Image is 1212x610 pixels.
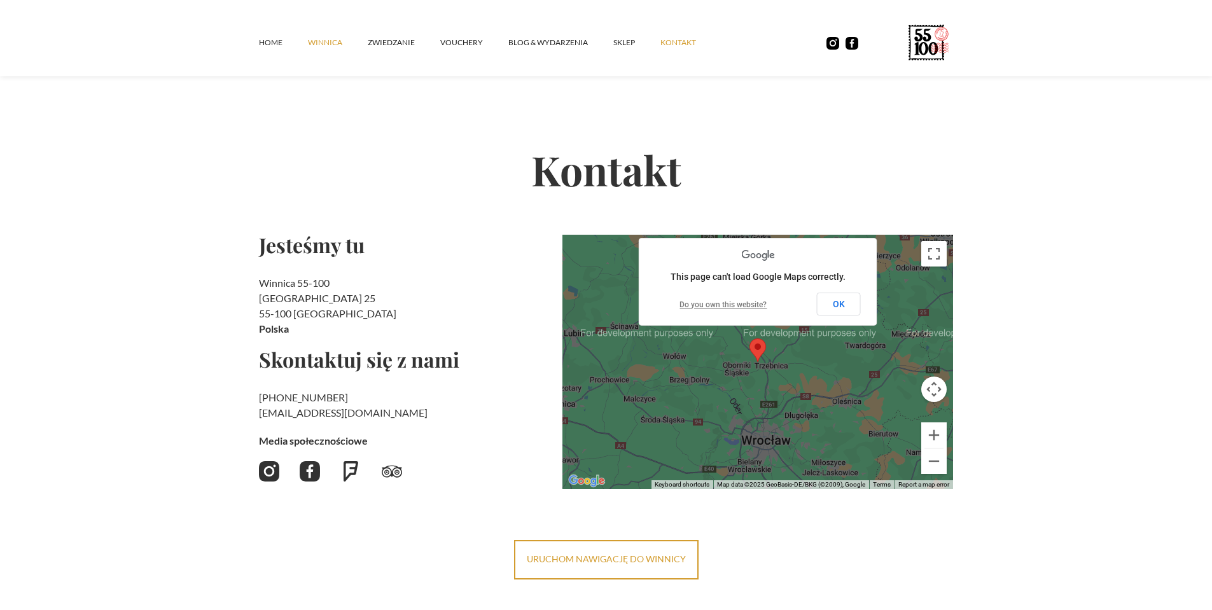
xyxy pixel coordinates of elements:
[440,24,508,62] a: vouchery
[613,24,660,62] a: SKLEP
[259,322,289,335] strong: Polska
[898,481,949,488] a: Report a map error
[921,241,947,267] button: Toggle fullscreen view
[671,272,846,282] span: This page can't load Google Maps correctly.
[921,377,947,402] button: Map camera controls
[259,434,368,447] strong: Media społecznościowe
[660,24,721,62] a: kontakt
[679,300,767,309] a: Do you own this website?
[259,235,552,255] h2: Jesteśmy tu
[508,24,613,62] a: Blog & Wydarzenia
[259,275,552,336] h2: Winnica 55-100 [GEOGRAPHIC_DATA] 25 55-100 [GEOGRAPHIC_DATA]
[368,24,440,62] a: ZWIEDZANIE
[566,473,608,489] img: Google
[921,422,947,448] button: Zoom in
[655,480,709,489] button: Keyboard shortcuts
[817,293,861,315] button: OK
[308,24,368,62] a: winnica
[566,473,608,489] a: Open this area in Google Maps (opens a new window)
[749,338,766,362] div: Map pin
[921,448,947,474] button: Zoom out
[717,481,865,488] span: Map data ©2025 GeoBasis-DE/BKG (©2009), Google
[259,24,308,62] a: Home
[514,540,699,579] a: uruchom nawigację do winnicy
[259,349,552,370] h2: Skontaktuj się z nami
[259,391,348,403] a: [PHONE_NUMBER]
[259,104,954,235] h2: Kontakt
[873,481,891,488] a: Terms (opens in new tab)
[259,406,428,419] a: [EMAIL_ADDRESS][DOMAIN_NAME]
[259,390,552,420] h2: ‍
